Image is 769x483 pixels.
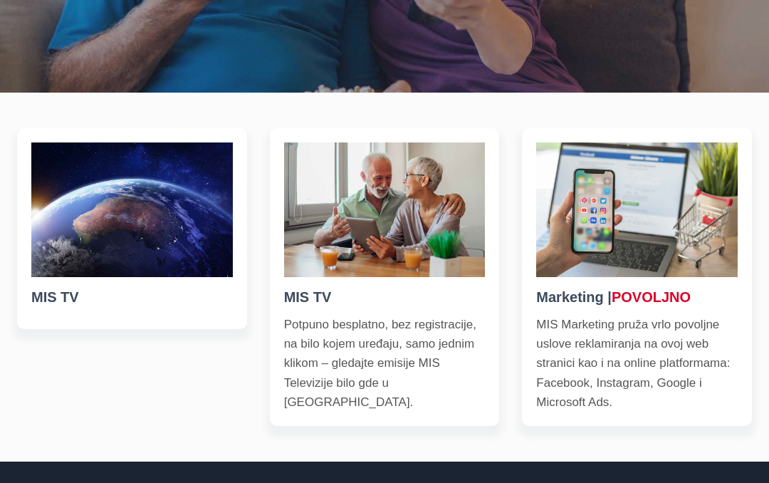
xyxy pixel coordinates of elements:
[536,315,738,412] p: MIS Marketing pruža vrlo povoljne uslove reklamiranja na ovoj web stranici kao i na online platfo...
[31,286,233,308] h5: MIS TV
[536,286,738,308] h5: Marketing |
[284,286,486,308] h5: MIS TV
[522,128,752,426] a: Marketing |POVOLJNOMIS Marketing pruža vrlo povoljne uslove reklamiranja na ovoj web stranici kao...
[284,315,486,412] p: Potpuno besplatno, bez registracije, na bilo kojem uređaju, samo jednim klikom – gledajte emisije...
[270,128,500,426] a: MIS TVPotpuno besplatno, bez registracije, na bilo kojem uređaju, samo jednim klikom – gledajte e...
[612,289,691,305] red: POVOLJNO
